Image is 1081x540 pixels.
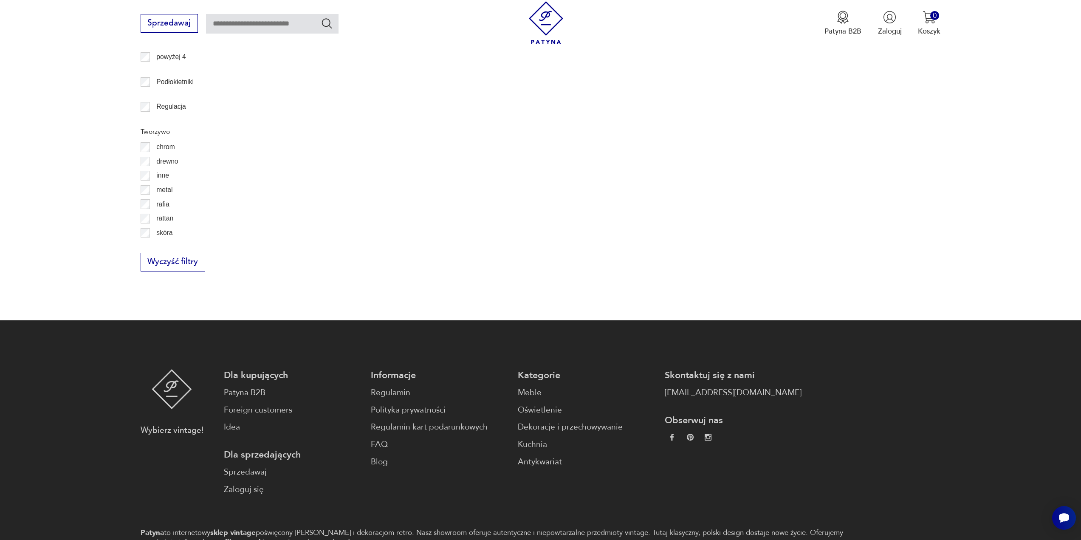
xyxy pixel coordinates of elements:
p: Informacje [371,369,508,382]
img: Ikona medalu [836,11,850,24]
a: Dekoracje i przechowywanie [518,421,655,433]
p: Zaloguj [878,26,902,36]
p: rafia [156,199,169,210]
a: Idea [224,421,361,433]
p: Dla kupujących [224,369,361,382]
img: Patyna - sklep z meblami i dekoracjami vintage [525,1,567,44]
p: rattan [156,213,173,224]
button: Szukaj [321,17,333,29]
a: Kuchnia [518,438,655,451]
a: Meble [518,387,655,399]
button: Wyczyść filtry [141,253,205,271]
a: Sprzedawaj [224,466,361,478]
p: Wybierz vintage! [141,424,203,437]
a: Patyna B2B [224,387,361,399]
img: c2fd9cf7f39615d9d6839a72ae8e59e5.webp [705,434,711,441]
p: Regulacja [156,101,186,112]
p: tkanina [156,241,178,252]
p: inne [156,170,169,181]
a: FAQ [371,438,508,451]
div: 0 [930,11,939,20]
a: Foreign customers [224,404,361,416]
p: Skontaktuj się z nami [665,369,802,382]
button: Patyna B2B [824,11,861,36]
p: chrom [156,141,175,153]
p: powyżej 4 [156,51,186,62]
strong: sklep vintage [210,528,256,537]
p: Kategorie [518,369,655,382]
a: Sprzedawaj [141,20,198,27]
a: Blog [371,456,508,468]
p: metal [156,184,172,195]
a: Antykwariat [518,456,655,468]
a: Zaloguj się [224,483,361,496]
p: Patyna B2B [824,26,861,36]
a: [EMAIL_ADDRESS][DOMAIN_NAME] [665,387,802,399]
img: Ikonka użytkownika [883,11,896,24]
a: Oświetlenie [518,404,655,416]
p: Podłokietniki [156,76,194,88]
img: 37d27d81a828e637adc9f9cb2e3d3a8a.webp [687,434,694,441]
p: drewno [156,156,178,167]
img: da9060093f698e4c3cedc1453eec5031.webp [669,434,675,441]
strong: Patyna [141,528,164,537]
iframe: Smartsupp widget button [1052,506,1076,530]
a: Regulamin [371,387,508,399]
button: Sprzedawaj [141,14,198,33]
a: Regulamin kart podarunkowych [371,421,508,433]
p: Dla sprzedających [224,449,361,461]
p: Obserwuj nas [665,414,802,427]
button: Zaloguj [878,11,902,36]
button: 0Koszyk [918,11,940,36]
a: Polityka prywatności [371,404,508,416]
img: Ikona koszyka [923,11,936,24]
a: Ikona medaluPatyna B2B [824,11,861,36]
p: Tworzywo [141,126,265,137]
img: Patyna - sklep z meblami i dekoracjami vintage [152,369,192,409]
p: Koszyk [918,26,940,36]
p: skóra [156,227,172,238]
